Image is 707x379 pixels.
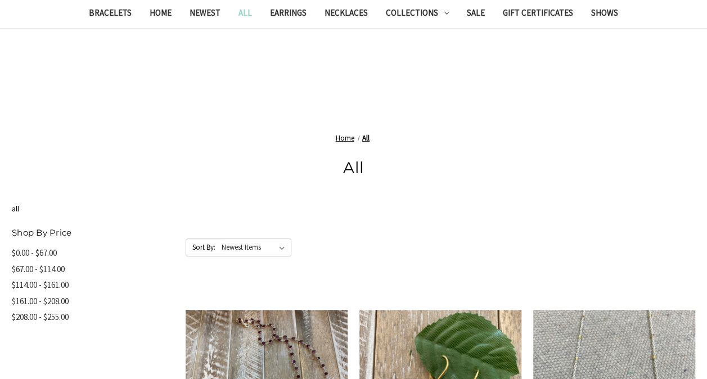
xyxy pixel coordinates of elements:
a: Sale [458,1,494,28]
a: Collections [377,1,458,28]
a: Shows [582,1,627,28]
a: $114.00 - $161.00 [12,277,174,294]
nav: Breadcrumb [12,133,695,144]
a: $208.00 - $255.00 [12,309,174,326]
a: All [229,1,261,28]
a: $0.00 - $67.00 [12,245,174,261]
h5: Shop By Price [12,227,174,240]
a: Newest [181,1,229,28]
a: Bracelets [80,1,141,28]
a: Earrings [261,1,316,28]
p: all [12,203,695,215]
a: Home [336,133,354,143]
label: Sort By: [186,239,215,256]
a: All [362,133,370,143]
a: Gift Certificates [494,1,582,28]
a: $161.00 - $208.00 [12,294,174,310]
a: $67.00 - $114.00 [12,261,174,278]
a: Necklaces [316,1,377,28]
h1: All [12,156,695,179]
a: Home [141,1,181,28]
